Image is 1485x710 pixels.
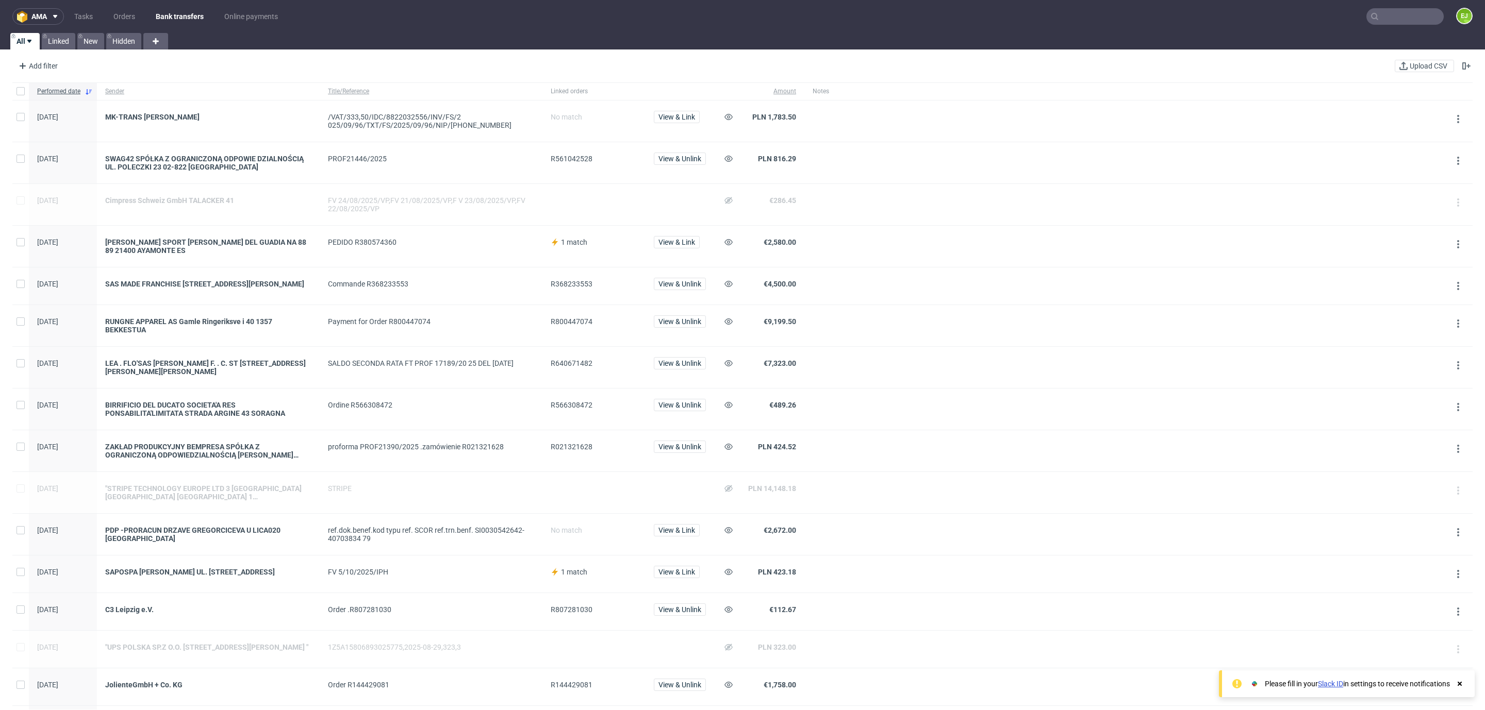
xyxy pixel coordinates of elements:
span: View & Unlink [658,606,701,613]
div: PROF21446/2025 [328,155,534,163]
a: [PERSON_NAME] SPORT [PERSON_NAME] DEL GUADIA NA 88 89 21400 AYAMONTE ES [105,238,311,255]
img: logo [17,11,31,23]
div: proforma PROF21390/2025 .zamówienie R021321628 [328,443,534,451]
span: PLN 816.29 [758,155,796,163]
span: R561042528 [551,155,592,163]
a: Bank transfers [150,8,210,25]
a: PDP -PRORACUN DRZAVE GREGORCICEVA U LICA020 [GEOGRAPHIC_DATA] [105,526,311,543]
div: ref.dok.benef.kod typu ref. SCOR ref.trn.benf. SI0030542642-40703834 79 [328,526,534,543]
span: [DATE] [37,605,58,614]
span: €7,323.00 [764,359,796,367]
a: Tasks [68,8,99,25]
span: PLN 1,783.50 [752,113,796,121]
button: View & Unlink [654,278,706,290]
a: SAS MADE FRANCHISE [STREET_ADDRESS][PERSON_NAME] [105,280,311,288]
div: JolienteGmbH + Co. KG [105,681,311,689]
span: €9,199.50 [764,317,796,326]
a: View & Link [654,113,700,121]
button: View & Link [654,236,700,248]
span: ama [31,13,47,20]
span: €4,500.00 [764,280,796,288]
div: FV 5/10/2025/IPH [328,568,534,576]
span: 1 match [561,568,587,576]
span: [DATE] [37,113,58,121]
button: View & Unlink [654,679,706,691]
div: C3 Leipzig e.V. [105,605,311,614]
a: View & Link [654,568,700,576]
div: Order R144429081 [328,681,534,689]
span: 1 match [561,238,587,246]
button: View & Unlink [654,153,706,165]
span: €2,580.00 [764,238,796,246]
button: View & Unlink [654,399,706,411]
figcaption: EJ [1457,9,1472,23]
div: Please fill in your in settings to receive notifications [1265,679,1450,689]
a: View & Unlink [654,401,706,409]
a: View & Unlink [654,155,706,163]
a: View & Unlink [654,359,706,367]
a: ZAKŁAD PRODUKCYJNY BEMPRESA SPÓŁKA Z OGRANICZONĄ ODPOWIEDZIALNOŚCIĄ [PERSON_NAME][STREET_ADDRESS] [105,443,311,459]
span: [DATE] [37,526,58,534]
span: €1,758.00 [764,681,796,689]
span: View & Unlink [658,443,701,450]
div: PEDIDO R380574360 [328,238,534,246]
button: View & Unlink [654,441,706,453]
span: No match [551,113,582,121]
a: View & Unlink [654,605,706,614]
a: Online payments [218,8,284,25]
div: /VAT/333,50/IDC/8822032556/INV/FS/2 025/09/96/TXT/FS/2025/09/96/NIP/[PHONE_NUMBER] [328,113,534,129]
span: View & Link [658,527,695,534]
a: SAPOSPA [PERSON_NAME] UL. [STREET_ADDRESS] [105,568,311,576]
span: [DATE] [37,155,58,163]
span: View & Unlink [658,360,701,367]
span: View & Link [658,239,695,246]
a: View & Link [654,238,700,246]
span: [DATE] [37,484,58,493]
div: Add filter [14,58,60,74]
span: View & Unlink [658,681,701,688]
a: LEA . FLO'SAS [PERSON_NAME] F. . C. ST [STREET_ADDRESS][PERSON_NAME][PERSON_NAME] [105,359,311,376]
span: €489.26 [769,401,796,409]
a: View & Link [654,526,700,534]
span: View & Unlink [658,155,701,162]
span: Performed date [37,87,80,96]
button: View & Link [654,111,700,123]
a: Cimpress Schweiz GmbH TALACKER 41 [105,196,311,205]
a: BIRRIFICIO DEL DUCATO SOCIETA'A RES PONSABILITA'LIMITATA STRADA ARGINE 43 SORAGNA [105,401,311,417]
span: [DATE] [37,443,58,451]
button: View & Unlink [654,603,706,616]
a: View & Unlink [654,280,706,288]
a: SWAG42 SPÓŁKA Z OGRANICZONĄ ODPOWIE DZIALNOŚCIĄ UL. POLECZKI 23 02-822 [GEOGRAPHIC_DATA] [105,155,311,171]
span: [DATE] [37,280,58,288]
span: €286.45 [769,196,796,205]
div: FV 24/08/2025/VP,FV 21/08/2025/VP,F V 23/08/2025/VP,FV 22/08/2025/VP [328,196,534,213]
span: €2,672.00 [764,526,796,534]
div: Ordine R566308472 [328,401,534,409]
img: Slack [1249,679,1260,689]
button: ama [12,8,64,25]
a: "STRIPE TECHNOLOGY EUROPE LTD 3 [GEOGRAPHIC_DATA] [GEOGRAPHIC_DATA] [GEOGRAPHIC_DATA] 1 [GEOGRAPH... [105,484,311,501]
div: MK-TRANS [PERSON_NAME] [105,113,311,121]
span: [DATE] [37,401,58,409]
span: R566308472 [551,401,592,409]
a: View & Unlink [654,443,706,451]
span: R368233553 [551,280,592,288]
span: Upload CSV [1408,62,1449,70]
span: Linked orders [551,87,637,96]
a: Linked [42,33,75,49]
span: No match [551,526,582,534]
a: All [10,33,40,49]
span: [DATE] [37,238,58,246]
div: STRIPE [328,484,534,493]
button: View & Link [654,566,700,578]
span: [DATE] [37,568,58,576]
